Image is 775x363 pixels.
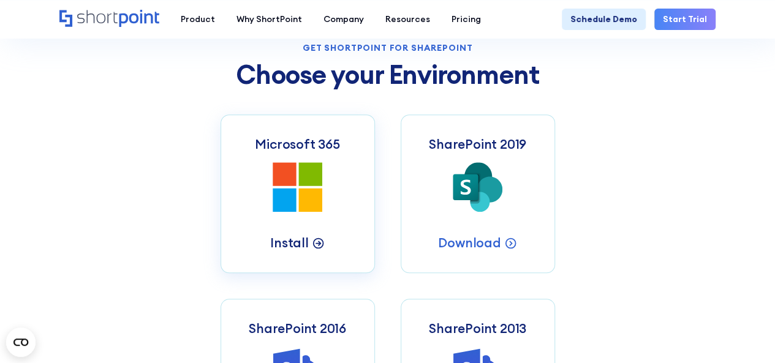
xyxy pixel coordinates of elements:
[221,61,555,89] h2: Choose your Environment
[181,13,215,26] div: Product
[323,13,364,26] div: Company
[429,137,526,152] h3: SharePoint 2019
[401,114,555,273] a: SharePoint 2019Download
[270,234,309,251] p: Install
[654,9,716,30] a: Start Trial
[236,13,302,26] div: Why ShortPoint
[225,9,312,30] a: Why ShortPoint
[6,327,36,357] button: Open CMP widget
[255,137,339,152] h3: Microsoft 365
[440,9,491,30] a: Pricing
[452,13,481,26] div: Pricing
[221,43,555,52] div: Get Shortpoint for Sharepoint
[59,10,159,28] a: Home
[714,304,775,363] iframe: Chat Widget
[170,9,225,30] a: Product
[312,9,374,30] a: Company
[429,321,526,336] h3: SharePoint 2013
[249,321,346,336] h3: SharePoint 2016
[221,114,375,273] a: Microsoft 365Install
[438,234,501,251] p: Download
[562,9,646,30] a: Schedule Demo
[385,13,430,26] div: Resources
[374,9,440,30] a: Resources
